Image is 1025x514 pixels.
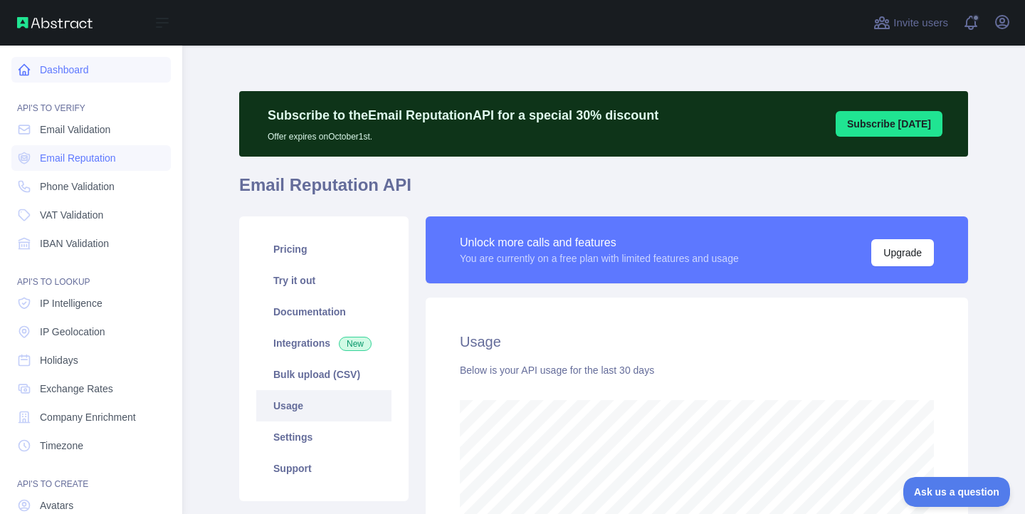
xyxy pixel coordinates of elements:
a: Email Reputation [11,145,171,171]
p: Subscribe to the Email Reputation API for a special 30 % discount [268,105,658,125]
span: VAT Validation [40,208,103,222]
div: You are currently on a free plan with limited features and usage [460,251,739,266]
a: Usage [256,390,391,421]
div: API'S TO VERIFY [11,85,171,114]
a: Dashboard [11,57,171,83]
button: Subscribe [DATE] [836,111,942,137]
div: API'S TO LOOKUP [11,259,171,288]
a: Integrations New [256,327,391,359]
span: IBAN Validation [40,236,109,251]
span: New [339,337,372,351]
h2: Usage [460,332,934,352]
a: VAT Validation [11,202,171,228]
a: IP Geolocation [11,319,171,345]
span: Phone Validation [40,179,115,194]
a: Support [256,453,391,484]
p: Offer expires on October 1st. [268,125,658,142]
a: Try it out [256,265,391,296]
iframe: Toggle Customer Support [903,477,1011,507]
a: Timezone [11,433,171,458]
a: Company Enrichment [11,404,171,430]
span: Invite users [893,15,948,31]
span: Email Validation [40,122,110,137]
a: Email Validation [11,117,171,142]
span: Avatars [40,498,73,513]
a: Settings [256,421,391,453]
a: Exchange Rates [11,376,171,402]
span: Email Reputation [40,151,116,165]
button: Upgrade [871,239,934,266]
a: Bulk upload (CSV) [256,359,391,390]
a: Holidays [11,347,171,373]
div: Below is your API usage for the last 30 days [460,363,934,377]
h1: Email Reputation API [239,174,968,208]
span: IP Intelligence [40,296,102,310]
img: Abstract API [17,17,93,28]
span: Timezone [40,439,83,453]
a: Documentation [256,296,391,327]
span: Company Enrichment [40,410,136,424]
div: API'S TO CREATE [11,461,171,490]
button: Invite users [871,11,951,34]
span: Holidays [40,353,78,367]
a: IBAN Validation [11,231,171,256]
span: Exchange Rates [40,382,113,396]
div: Unlock more calls and features [460,234,739,251]
a: IP Intelligence [11,290,171,316]
a: Phone Validation [11,174,171,199]
span: IP Geolocation [40,325,105,339]
a: Pricing [256,234,391,265]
